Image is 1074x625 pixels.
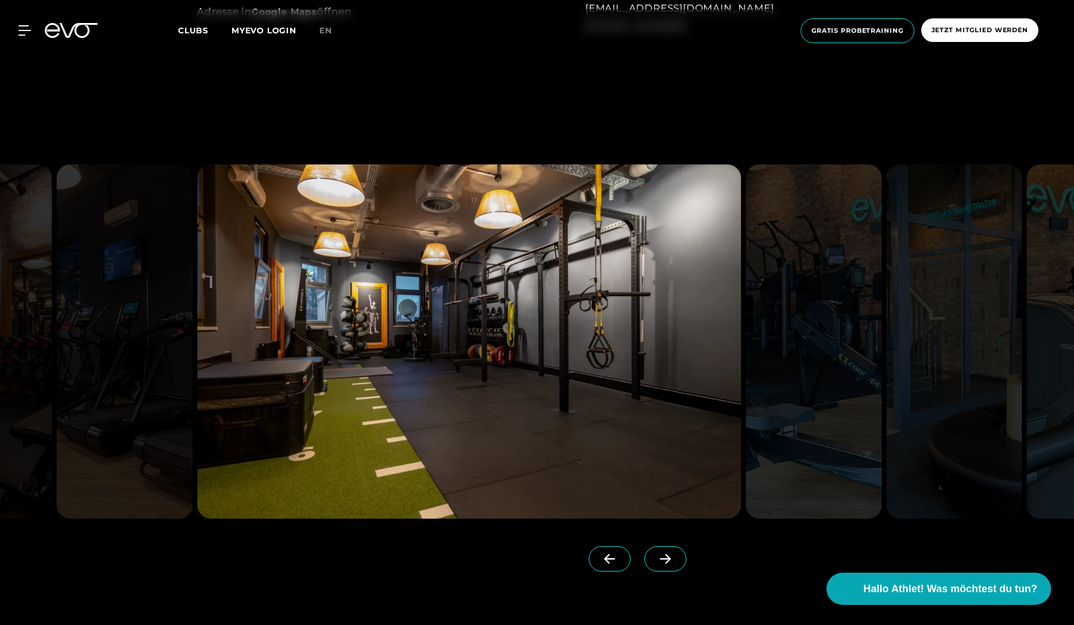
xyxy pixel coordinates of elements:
[932,25,1028,35] span: Jetzt Mitglied werden
[863,581,1037,597] span: Hallo Athlet! Was möchtest du tun?
[319,24,346,37] a: en
[197,164,741,519] img: evofitness
[56,164,192,519] img: evofitness
[826,573,1051,605] button: Hallo Athlet! Was möchtest du tun?
[178,25,208,36] span: Clubs
[745,164,882,519] img: evofitness
[319,25,332,36] span: en
[231,25,296,36] a: MYEVO LOGIN
[886,164,1022,519] img: evofitness
[918,18,1042,43] a: Jetzt Mitglied werden
[797,18,918,43] a: Gratis Probetraining
[178,25,231,36] a: Clubs
[812,26,903,36] span: Gratis Probetraining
